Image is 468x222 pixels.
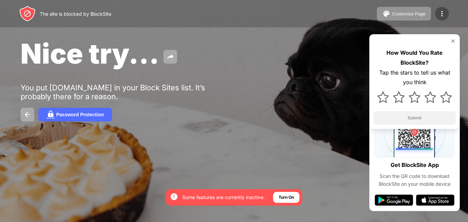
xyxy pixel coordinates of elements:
img: back.svg [23,110,32,119]
img: star.svg [393,91,405,103]
div: Customize Page [392,11,426,16]
div: You put [DOMAIN_NAME] in your Block Sites list. It’s probably there for a reason. [21,83,232,101]
img: error-circle-white.svg [170,193,178,201]
img: star.svg [424,91,436,103]
img: share.svg [166,53,174,61]
div: The site is blocked by BlockSite [40,11,111,17]
button: Customize Page [377,7,431,21]
div: Scan the QR code to download BlockSite on your mobile device [375,172,454,188]
div: Some features are currently inactive. [182,194,265,201]
img: password.svg [47,110,55,119]
img: star.svg [440,91,452,103]
img: star.svg [377,91,389,103]
img: star.svg [409,91,420,103]
img: app-store.svg [416,195,454,206]
img: pallet.svg [382,10,391,18]
img: header-logo.svg [19,5,36,22]
button: Submit [373,111,456,125]
div: How Would You Rate BlockSite? [373,48,456,68]
button: Password Protection [38,108,112,121]
div: Password Protection [56,112,104,117]
img: rate-us-close.svg [450,38,456,44]
div: Get BlockSite App [391,160,439,170]
img: google-play.svg [375,195,413,206]
span: Nice try... [21,37,159,70]
img: menu-icon.svg [438,10,446,18]
div: Turn On [279,194,294,201]
div: Tap the stars to tell us what you think [373,68,456,88]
